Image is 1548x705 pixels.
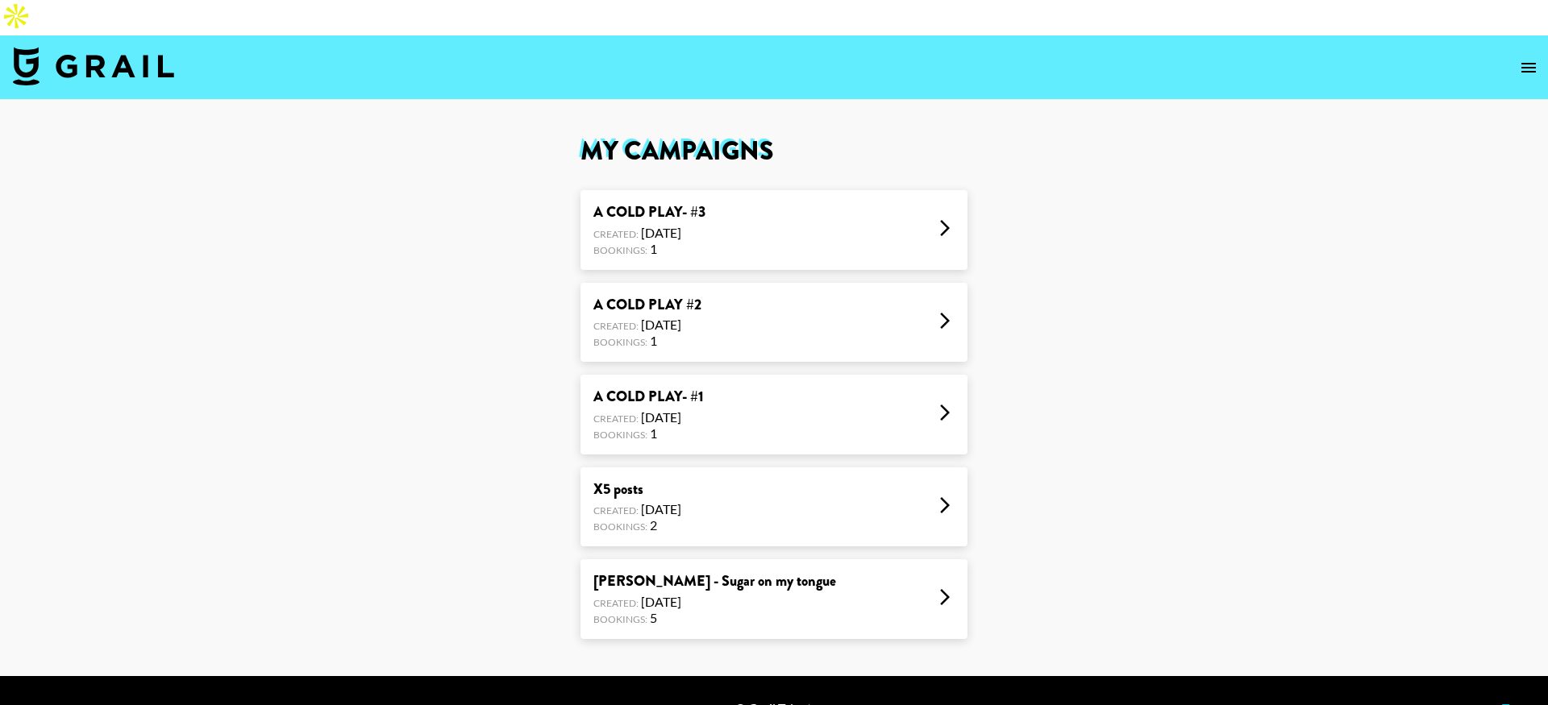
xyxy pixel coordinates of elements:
div: [DATE] [593,317,701,333]
span: Created: [593,413,639,425]
div: [DATE] [593,225,705,241]
div: A COLD PLAY- #1 [593,388,704,406]
button: open drawer [1513,52,1545,84]
div: 1 [593,425,704,442]
div: A COLD PLAY #2 [593,296,701,314]
span: Created: [593,597,639,609]
span: Created: [593,504,639,516]
div: 1 [593,241,705,257]
span: Created: [593,228,639,240]
span: Bookings: [593,613,647,625]
span: Bookings: [593,520,647,533]
div: A COLD PLAY- #3 [593,203,705,222]
div: [DATE] [593,501,681,517]
iframe: Drift Widget Chat Controller [1467,624,1529,686]
div: 5 [593,610,836,626]
span: Bookings: [593,336,647,348]
div: [PERSON_NAME] - Sugar on my tongue [593,572,836,591]
span: Bookings: [593,244,647,256]
div: X5 posts [593,480,681,499]
img: Grail Talent [13,47,174,85]
h1: My Campaigns [580,139,967,164]
div: [DATE] [593,409,704,425]
div: 1 [593,333,701,349]
div: [DATE] [593,594,836,610]
span: Created: [593,320,639,332]
span: Bookings: [593,429,647,441]
div: 2 [593,517,681,533]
